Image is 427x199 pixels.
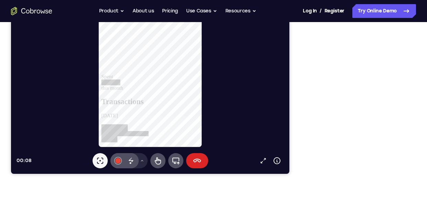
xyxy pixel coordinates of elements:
a: Pricing [162,4,178,18]
a: About us [132,4,154,18]
a: Register [324,4,344,18]
span: / [320,7,322,15]
a: Go to the home page [11,7,52,15]
button: Resources [225,4,256,18]
button: Use Cases [186,4,217,18]
a: Log In [303,4,317,18]
a: Try Online Demo [352,4,416,18]
button: Product [99,4,125,18]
